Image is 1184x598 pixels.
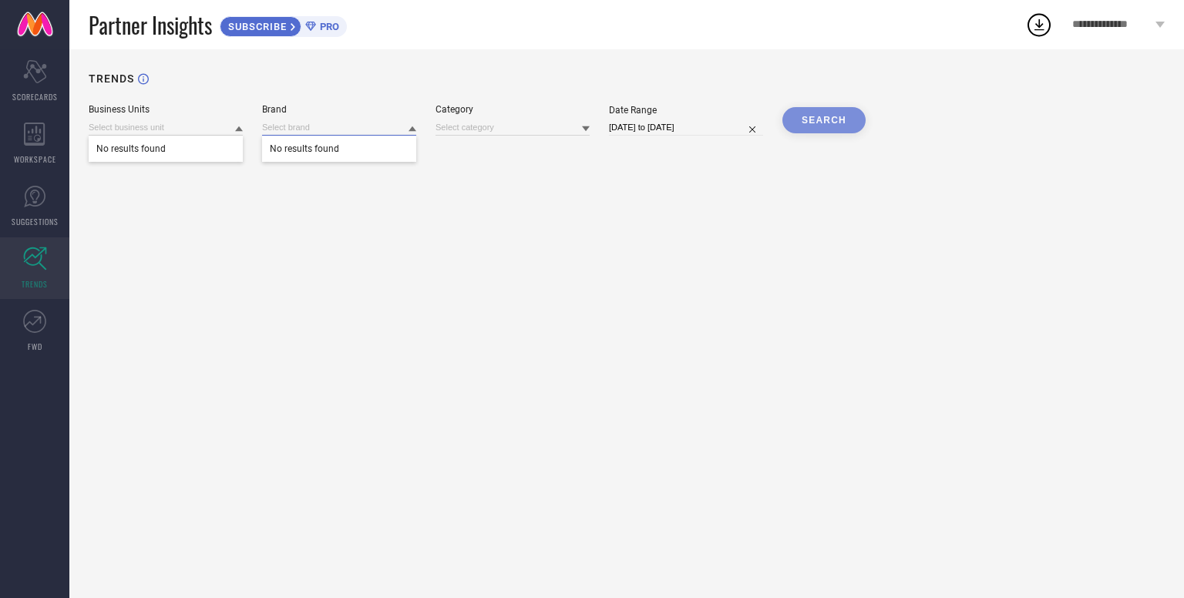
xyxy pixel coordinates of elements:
span: WORKSPACE [14,153,56,165]
div: Open download list [1025,11,1053,39]
span: No results found [89,136,243,162]
div: Brand [262,104,416,115]
div: Business Units [89,104,243,115]
input: Select brand [262,119,416,136]
h1: TRENDS [89,72,134,85]
span: PRO [316,21,339,32]
span: SUBSCRIBE [220,21,291,32]
span: TRENDS [22,278,48,290]
a: SUBSCRIBEPRO [220,12,347,37]
input: Select business unit [89,119,243,136]
div: Date Range [609,105,763,116]
input: Select category [436,119,590,136]
div: Category [436,104,590,115]
span: No results found [262,136,416,162]
span: Partner Insights [89,9,212,41]
span: SUGGESTIONS [12,216,59,227]
span: FWD [28,341,42,352]
span: SCORECARDS [12,91,58,102]
input: Select date range [609,119,763,136]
